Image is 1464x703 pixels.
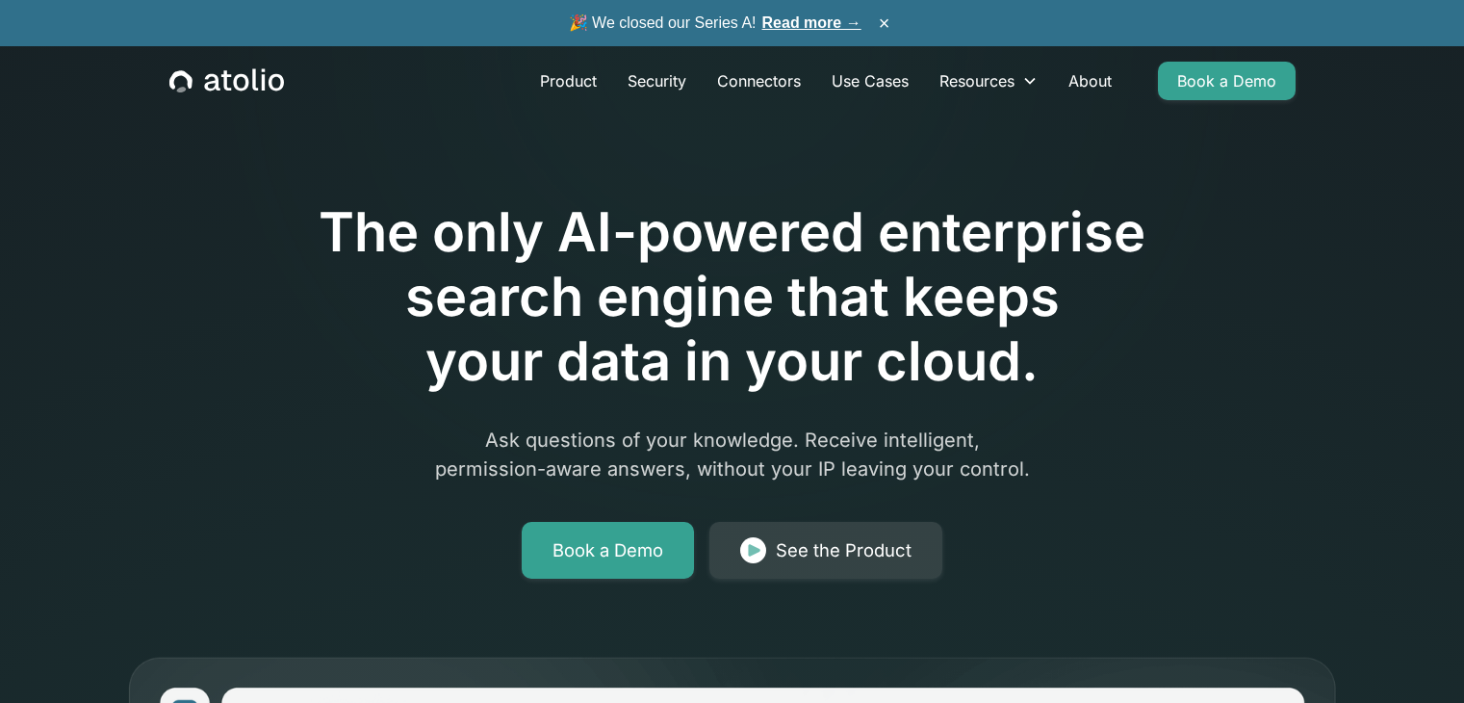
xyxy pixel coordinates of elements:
[1158,62,1296,100] a: Book a Demo
[522,522,694,580] a: Book a Demo
[873,13,896,34] button: ×
[240,200,1225,395] h1: The only AI-powered enterprise search engine that keeps your data in your cloud.
[816,62,924,100] a: Use Cases
[709,522,942,580] a: See the Product
[939,69,1015,92] div: Resources
[569,12,861,35] span: 🎉 We closed our Series A!
[776,537,912,564] div: See the Product
[612,62,702,100] a: Security
[1053,62,1127,100] a: About
[924,62,1053,100] div: Resources
[702,62,816,100] a: Connectors
[169,68,284,93] a: home
[525,62,612,100] a: Product
[363,426,1102,483] p: Ask questions of your knowledge. Receive intelligent, permission-aware answers, without your IP l...
[762,14,861,31] a: Read more →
